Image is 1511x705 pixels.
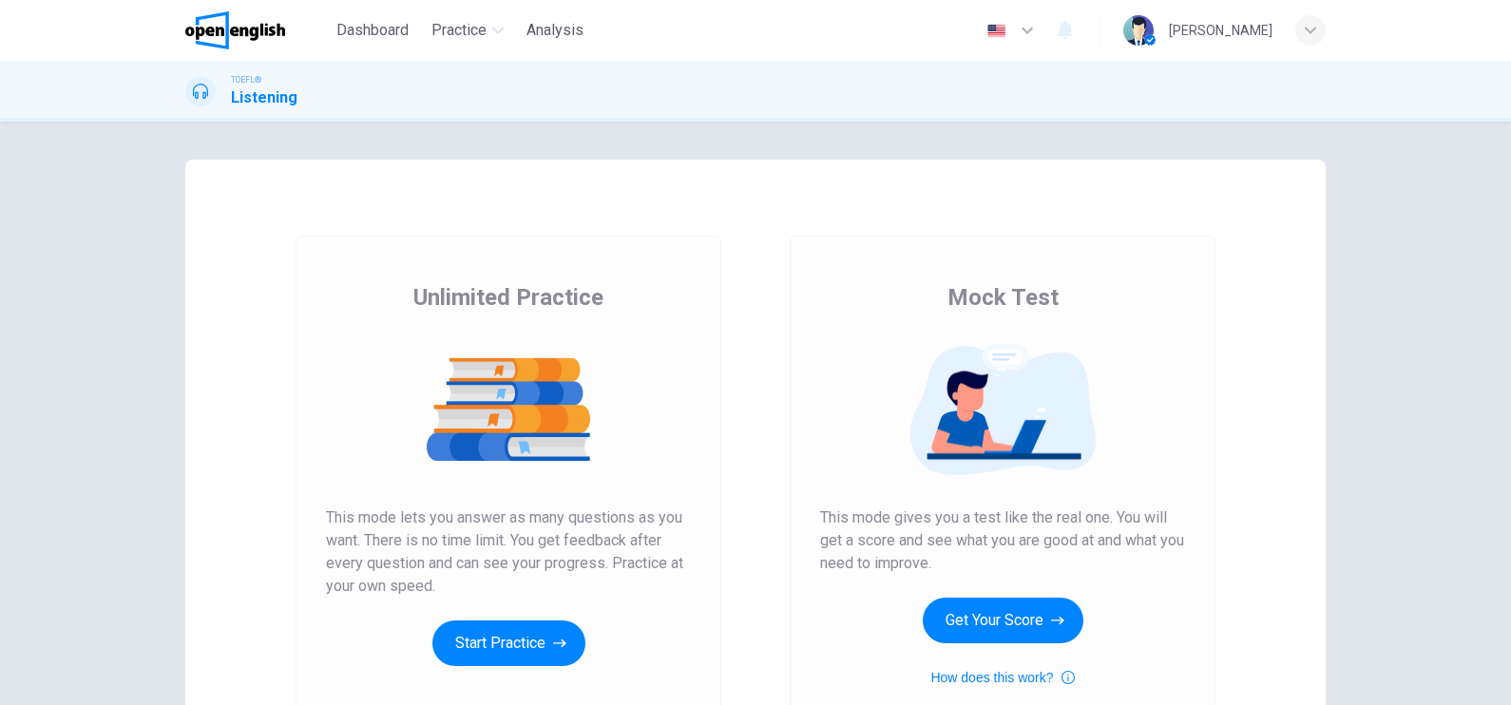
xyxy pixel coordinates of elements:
button: Dashboard [329,13,416,48]
img: OpenEnglish logo [185,11,285,49]
span: Practice [431,19,487,42]
span: This mode lets you answer as many questions as you want. There is no time limit. You get feedback... [326,506,691,598]
img: en [985,24,1008,38]
button: Start Practice [432,620,585,666]
span: Mock Test [947,282,1059,313]
span: TOEFL® [231,73,261,86]
button: Practice [424,13,511,48]
button: Get Your Score [923,598,1083,643]
img: Profile picture [1123,15,1154,46]
span: Analysis [526,19,583,42]
span: Dashboard [336,19,409,42]
span: Unlimited Practice [413,282,603,313]
span: This mode gives you a test like the real one. You will get a score and see what you are good at a... [820,506,1185,575]
h1: Listening [231,86,297,109]
a: OpenEnglish logo [185,11,329,49]
button: How does this work? [930,666,1074,689]
div: [PERSON_NAME] [1169,19,1272,42]
button: Analysis [519,13,591,48]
